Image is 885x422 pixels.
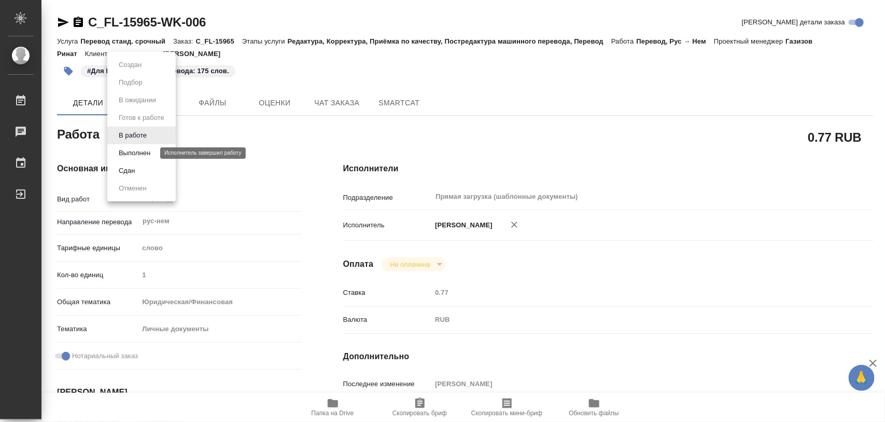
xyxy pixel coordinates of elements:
[116,183,150,194] button: Отменен
[116,165,138,176] button: Сдан
[116,112,167,124] button: Готов к работе
[116,59,145,71] button: Создан
[116,77,146,88] button: Подбор
[116,94,159,106] button: В ожидании
[116,147,153,159] button: Выполнен
[116,130,150,141] button: В работе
